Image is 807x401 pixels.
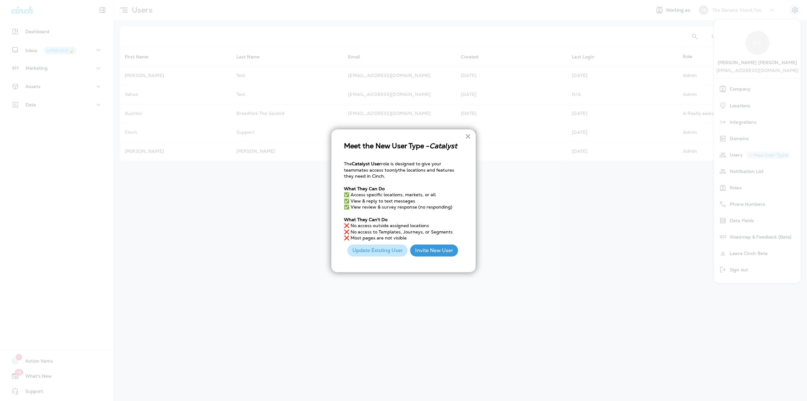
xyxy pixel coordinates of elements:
[344,223,463,229] p: ❌ No access outside assigned locations
[347,245,408,257] button: Update Existing User
[344,198,463,204] p: ✅ View & reply to text messages
[389,167,398,173] em: only
[344,192,463,198] p: ✅ Access specific locations, markets, or all
[465,131,471,141] button: Close
[429,141,457,150] em: Catalyst
[344,204,463,210] p: ✅ View review & survey response (no responding)
[344,161,352,167] span: The
[344,161,443,173] span: role is designed to give your teammates access to
[344,167,456,179] span: the locations and features they need in Cinch.
[410,245,458,257] button: Invite New User
[344,217,387,222] strong: What They Can't Do
[344,235,463,241] p: ❌ Most pages are not visible
[344,229,463,235] p: ❌ No access to Templates, Journeys, or Segments
[352,161,381,167] strong: Catalyst User
[344,141,429,150] span: Meet the New User Type -
[344,186,385,192] strong: What They Can Do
